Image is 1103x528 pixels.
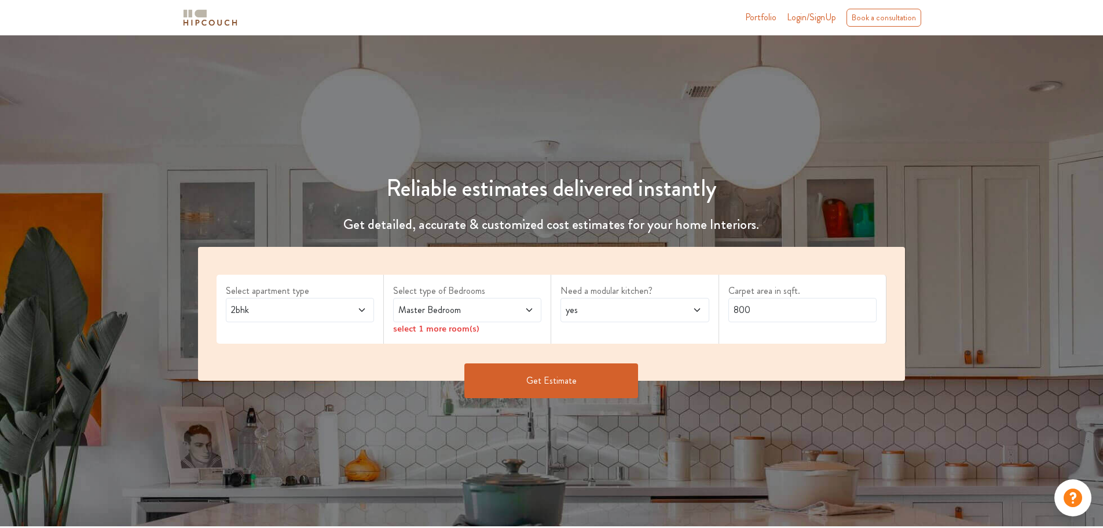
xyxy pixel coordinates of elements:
label: Need a modular kitchen? [560,284,709,298]
label: Select apartment type [226,284,374,298]
img: logo-horizontal.svg [181,8,239,28]
button: Get Estimate [464,363,638,398]
span: 2bhk [229,303,332,317]
label: Select type of Bedrooms [393,284,541,298]
span: Login/SignUp [787,10,836,24]
input: Enter area sqft [728,298,877,322]
h1: Reliable estimates delivered instantly [191,174,913,202]
span: logo-horizontal.svg [181,5,239,31]
label: Carpet area in sqft. [728,284,877,298]
span: Master Bedroom [396,303,500,317]
div: Book a consultation [847,9,921,27]
span: yes [563,303,667,317]
a: Portfolio [745,10,776,24]
h4: Get detailed, accurate & customized cost estimates for your home Interiors. [191,216,913,233]
div: select 1 more room(s) [393,322,541,334]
